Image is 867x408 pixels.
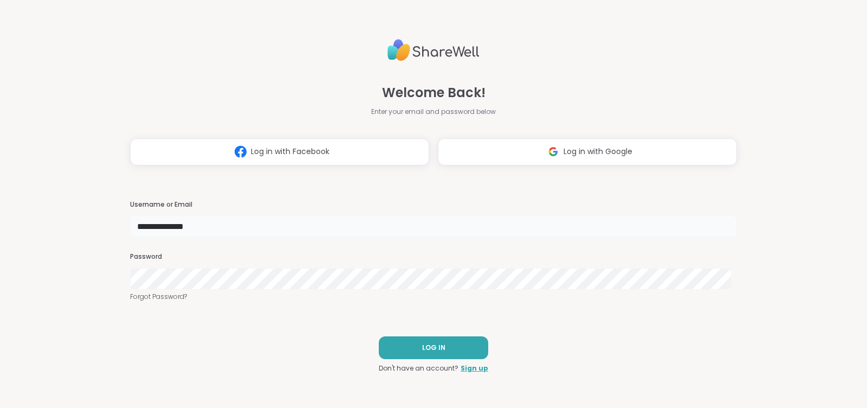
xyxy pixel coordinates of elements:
[379,336,488,359] button: LOG IN
[130,138,429,165] button: Log in with Facebook
[438,138,737,165] button: Log in with Google
[382,83,486,103] span: Welcome Back!
[461,364,488,373] a: Sign up
[130,292,737,302] a: Forgot Password?
[230,142,251,162] img: ShareWell Logomark
[130,200,737,209] h3: Username or Email
[371,107,496,117] span: Enter your email and password below
[387,35,480,66] img: ShareWell Logo
[422,343,445,353] span: LOG IN
[379,364,458,373] span: Don't have an account?
[564,146,632,157] span: Log in with Google
[543,142,564,162] img: ShareWell Logomark
[251,146,329,157] span: Log in with Facebook
[130,252,737,262] h3: Password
